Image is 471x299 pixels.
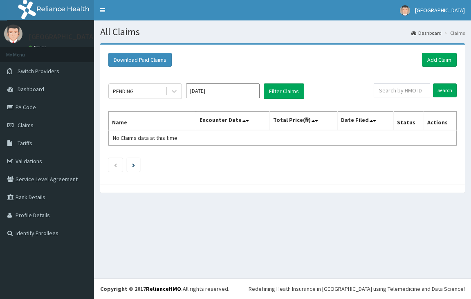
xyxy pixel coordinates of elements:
[18,85,44,93] span: Dashboard
[400,5,410,16] img: User Image
[114,161,117,169] a: Previous page
[29,45,48,50] a: Online
[264,83,304,99] button: Filter Claims
[146,285,181,292] a: RelianceHMO
[113,87,134,95] div: PENDING
[424,112,456,130] th: Actions
[196,112,269,130] th: Encounter Date
[109,112,196,130] th: Name
[132,161,135,169] a: Next page
[393,112,424,130] th: Status
[4,25,22,43] img: User Image
[186,83,260,98] input: Select Month and Year
[100,285,183,292] strong: Copyright © 2017 .
[442,29,465,36] li: Claims
[94,278,471,299] footer: All rights reserved.
[113,134,179,142] span: No Claims data at this time.
[415,7,465,14] span: [GEOGRAPHIC_DATA]
[18,67,59,75] span: Switch Providers
[374,83,430,97] input: Search by HMO ID
[411,29,442,36] a: Dashboard
[269,112,337,130] th: Total Price(₦)
[249,285,465,293] div: Redefining Heath Insurance in [GEOGRAPHIC_DATA] using Telemedicine and Data Science!
[100,27,465,37] h1: All Claims
[18,139,32,147] span: Tariffs
[422,53,457,67] a: Add Claim
[18,121,34,129] span: Claims
[433,83,457,97] input: Search
[29,33,96,40] p: [GEOGRAPHIC_DATA]
[337,112,393,130] th: Date Filed
[108,53,172,67] button: Download Paid Claims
